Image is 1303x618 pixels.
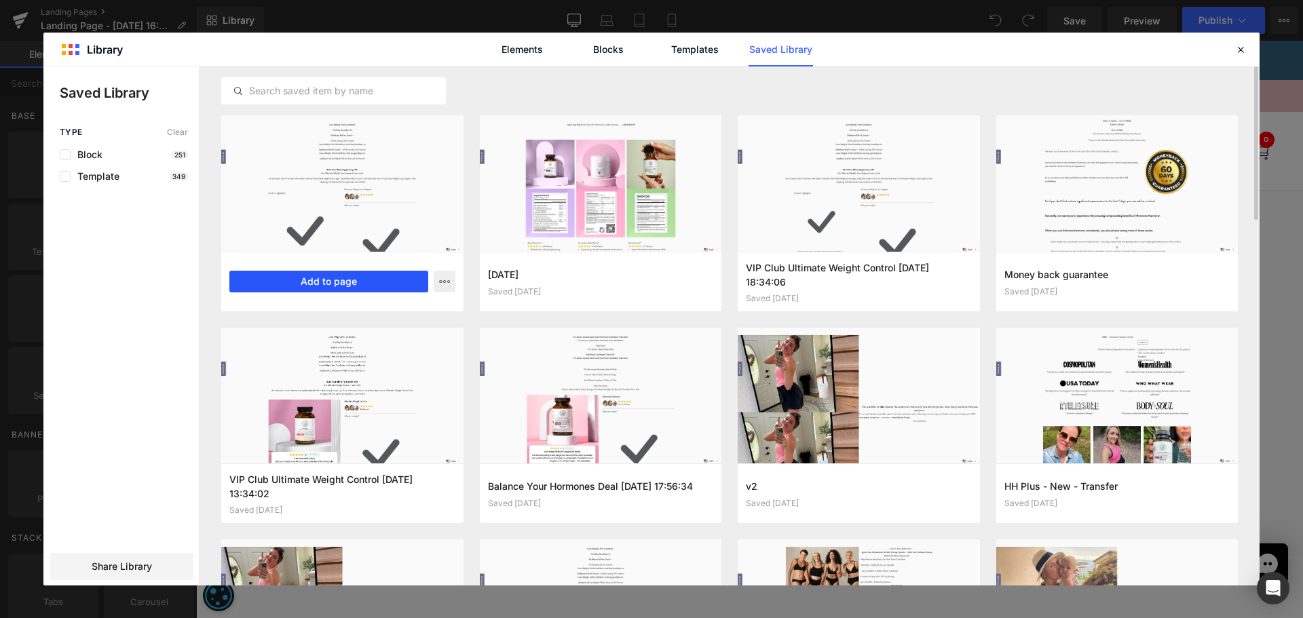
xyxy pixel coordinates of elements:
a: Templates [662,33,727,66]
div: Open Intercom Messenger [1257,572,1289,604]
a: Explore Template [493,415,615,442]
button: Shop Products [747,566,861,612]
a: Reviews [236,104,277,117]
a: Shop [34,104,60,117]
h3: VIP Club Ultimate Weight Control [DATE] 13:34:02 [229,472,455,500]
span: EUR [965,102,984,119]
nav: Main navigation [34,101,341,120]
div: Chat [1051,503,1092,543]
a: Our Story [82,104,132,117]
a: ⭐⭐⭐⭐⭐ Trusted by over 2.4 million happy customers 📦 FREE SHIPPING on EU orders over €99 [344,49,763,61]
h3: Money back guarantee [1004,267,1230,282]
span: Type [60,128,83,137]
span: ENG [937,102,956,119]
p: Saved Library [60,83,199,103]
a: Elements [490,33,554,66]
button: Discover More [996,566,1070,612]
p: 251 [172,151,188,159]
a: My Rewards [153,104,214,117]
button: About Happy Mammoth [37,566,356,612]
a: Blocks [576,33,641,66]
span: 0 [1062,91,1078,107]
h3: v2 [746,479,972,493]
img: HM_Logo_Black_1.webp [527,83,581,138]
a: Account [876,101,918,120]
p: Start building your page [168,250,939,266]
div: Saved [DATE] [1004,499,1230,508]
div: Cookie consent button [7,539,38,571]
a: Open cart [1055,96,1073,122]
a: Saved Library [749,33,813,66]
div: Saved [DATE] [488,287,714,296]
a: VIP Club [299,104,341,117]
h3: HH Plus - New - Transfer [1004,479,1230,493]
a: ENG|EUR [937,102,1001,119]
button: Customer Service [491,566,612,612]
span: Share Library [92,560,152,573]
button: Add to page [229,271,428,292]
span: Clear [167,128,188,137]
div: Saved [DATE] [746,294,972,303]
a: Support [816,101,857,120]
div: Saved [DATE] [746,499,972,508]
div: Saved [DATE] [229,505,455,515]
p: 349 [170,172,188,180]
p: or Drag & Drop elements from left sidebar [168,453,939,463]
div: Saved [DATE] [488,499,714,508]
img: b2b2b245.png [987,104,1001,117]
span: Template [71,171,119,182]
input: Search saved item by name [222,83,445,99]
h3: VIP Club Ultimate Weight Control [DATE] 18:34:06 [746,260,972,288]
span: Block [71,149,102,160]
div: Saved [DATE] [1004,287,1230,296]
h3: [DATE] [488,267,714,282]
span: Click To Start [713,7,835,33]
h3: Balance Your Hormones Deal [DATE] 17:56:34 [488,479,714,493]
